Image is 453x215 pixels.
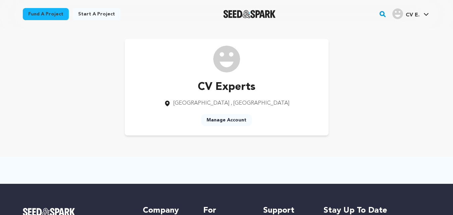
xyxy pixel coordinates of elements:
[213,46,240,72] img: /img/default-images/user/medium/user.png image
[223,10,276,18] img: Seed&Spark Logo Dark Mode
[391,7,430,19] a: CV E.'s Profile
[173,101,229,106] span: [GEOGRAPHIC_DATA]
[23,8,69,20] a: Fund a project
[231,101,289,106] span: , [GEOGRAPHIC_DATA]
[73,8,120,20] a: Start a project
[392,8,403,19] img: user.png
[406,12,419,18] span: CV E.
[223,10,276,18] a: Seed&Spark Homepage
[391,7,430,21] span: CV E.'s Profile
[392,8,419,19] div: CV E.'s Profile
[164,79,289,95] p: CV Experts
[201,114,252,126] a: Manage Account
